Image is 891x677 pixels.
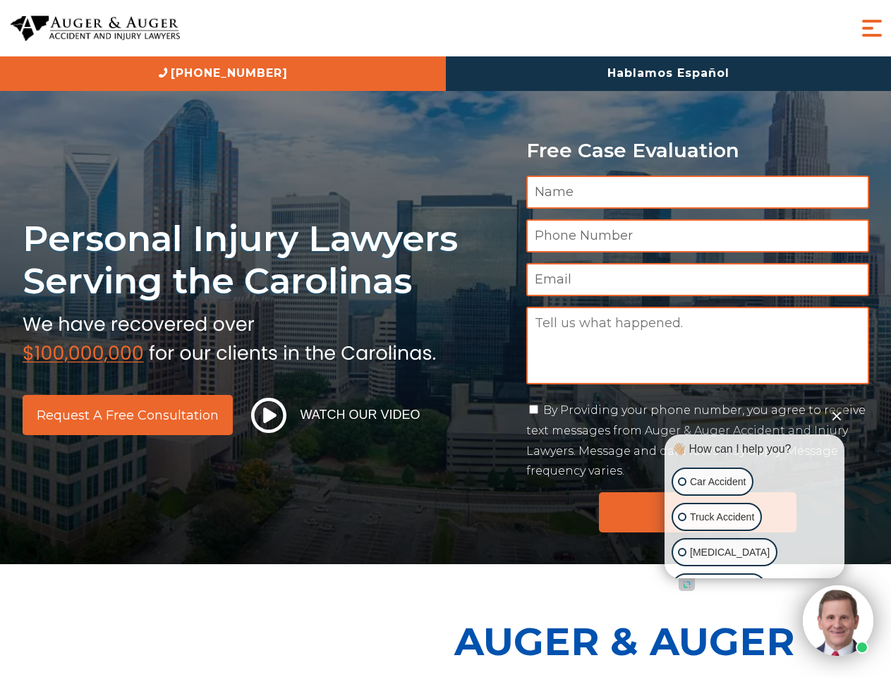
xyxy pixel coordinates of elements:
[803,585,873,656] img: Intaker widget Avatar
[690,508,754,526] p: Truck Accident
[827,405,847,425] button: Close Intaker Chat Widget
[858,14,886,42] button: Menu
[526,263,869,296] input: Email
[690,473,746,491] p: Car Accident
[526,219,869,252] input: Phone Number
[599,492,796,532] input: Submit
[668,441,841,457] div: 👋🏼 How can I help you?
[454,606,883,676] p: Auger & Auger
[526,403,866,477] label: By Providing your phone number, you agree to receive text messages from Auger & Auger Accident an...
[11,16,180,42] img: Auger & Auger Accident and Injury Lawyers Logo
[690,544,770,561] p: [MEDICAL_DATA]
[679,578,695,591] a: Open intaker chat
[23,310,436,363] img: sub text
[247,397,425,434] button: Watch Our Video
[526,176,869,209] input: Name
[37,409,219,422] span: Request a Free Consultation
[526,140,869,161] p: Free Case Evaluation
[23,395,233,435] a: Request a Free Consultation
[23,217,509,303] h1: Personal Injury Lawyers Serving the Carolinas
